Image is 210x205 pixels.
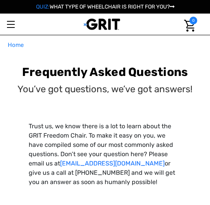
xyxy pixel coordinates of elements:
[8,41,24,50] a: Home
[22,65,188,79] b: Frequently Asked Questions
[7,24,15,25] span: Toggle menu
[179,14,197,38] a: Cart with 0 items
[189,17,197,24] span: 0
[8,41,202,50] nav: Breadcrumb
[84,18,120,30] img: GRIT All-Terrain Wheelchair and Mobility Equipment
[60,160,165,167] a: [EMAIL_ADDRESS][DOMAIN_NAME]
[17,82,193,96] p: You’ve got questions, we’ve got answers!
[36,3,50,10] span: QUIZ:
[184,20,195,32] img: Cart
[36,3,174,10] a: QUIZ:WHAT TYPE OF WHEELCHAIR IS RIGHT FOR YOU?
[8,41,24,48] span: Home
[29,122,181,187] p: Trust us, we know there is a lot to learn about the GRIT Freedom Chair. To make it easy on you, w...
